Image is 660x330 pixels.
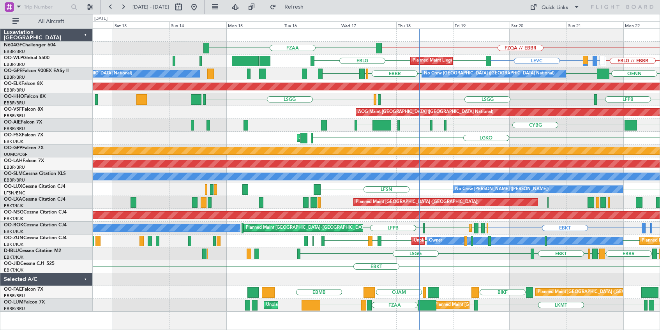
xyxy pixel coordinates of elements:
[429,235,442,247] div: Owner
[4,94,46,99] a: OO-HHOFalcon 8X
[283,21,340,28] div: Tue 16
[4,190,25,196] a: LFSN/ENC
[4,152,27,157] a: UUMO/OSF
[340,21,397,28] div: Wed 17
[4,159,44,163] a: OO-LAHFalcon 7X
[266,299,413,311] div: Unplanned Maint [GEOGRAPHIC_DATA] ([GEOGRAPHIC_DATA] National)
[4,133,22,138] span: OO-FSX
[455,184,549,195] div: No Crew [PERSON_NAME] ([PERSON_NAME])
[266,1,313,13] button: Refresh
[4,146,22,150] span: OO-GPP
[4,56,49,60] a: OO-WLPGlobal 5500
[356,196,478,208] div: Planned Maint [GEOGRAPHIC_DATA] ([GEOGRAPHIC_DATA])
[4,69,69,73] a: OO-GPEFalcon 900EX EASy II
[510,21,566,28] div: Sat 20
[4,267,23,273] a: EBKT/KJK
[4,249,19,253] span: D-IBLU
[358,106,493,118] div: AOG Maint [GEOGRAPHIC_DATA] ([GEOGRAPHIC_DATA] National)
[4,236,67,240] a: OO-ZUNCessna Citation CJ4
[4,223,67,228] a: OO-ROKCessna Citation CJ4
[132,4,169,11] span: [DATE] - [DATE]
[4,164,25,170] a: EBBR/BRU
[4,184,65,189] a: OO-LUXCessna Citation CJ4
[4,223,23,228] span: OO-ROK
[453,21,510,28] div: Fri 19
[4,177,25,183] a: EBBR/BRU
[4,261,55,266] a: OO-JIDCessna CJ1 525
[169,21,226,28] div: Sun 14
[4,236,23,240] span: OO-ZUN
[4,254,23,260] a: EBKT/KJK
[4,242,23,247] a: EBKT/KJK
[4,107,43,112] a: OO-VSFFalcon 8X
[4,306,25,312] a: EBBR/BRU
[4,146,44,150] a: OO-GPPFalcon 7X
[4,100,25,106] a: EBBR/BRU
[4,261,20,266] span: OO-JID
[4,197,22,202] span: OO-LXA
[24,1,69,13] input: Trip Number
[4,210,67,215] a: OO-NSGCessna Citation CJ4
[4,120,21,125] span: OO-AIE
[4,287,43,292] a: OO-FAEFalcon 7X
[4,300,23,305] span: OO-LUM
[4,159,23,163] span: OO-LAH
[113,21,170,28] div: Sat 13
[424,68,554,79] div: No Crew [GEOGRAPHIC_DATA] ([GEOGRAPHIC_DATA] National)
[4,171,23,176] span: OO-SLM
[4,74,25,80] a: EBBR/BRU
[4,81,43,86] a: OO-ELKFalcon 8X
[4,293,25,299] a: EBBR/BRU
[226,21,283,28] div: Mon 15
[4,87,25,93] a: EBBR/BRU
[278,4,311,10] span: Refresh
[4,107,22,112] span: OO-VSF
[526,1,584,13] button: Quick Links
[396,21,453,28] div: Thu 18
[4,133,43,138] a: OO-FSXFalcon 7X
[299,132,384,144] div: AOG Maint Kortrijk-[GEOGRAPHIC_DATA]
[4,56,23,60] span: OO-WLP
[4,287,22,292] span: OO-FAE
[542,4,568,12] div: Quick Links
[4,120,42,125] a: OO-AIEFalcon 7X
[4,81,21,86] span: OO-ELK
[4,126,25,132] a: EBBR/BRU
[20,19,82,24] span: All Aircraft
[4,184,22,189] span: OO-LUX
[4,171,66,176] a: OO-SLMCessna Citation XLS
[94,16,108,22] div: [DATE]
[4,210,23,215] span: OO-NSG
[4,300,45,305] a: OO-LUMFalcon 7X
[4,203,23,209] a: EBKT/KJK
[4,49,25,55] a: EBBR/BRU
[4,249,61,253] a: D-IBLUCessna Citation M2
[566,21,623,28] div: Sun 21
[4,69,22,73] span: OO-GPE
[414,235,540,247] div: Unplanned Maint [GEOGRAPHIC_DATA]-[GEOGRAPHIC_DATA]
[4,62,25,67] a: EBBR/BRU
[4,43,22,48] span: N604GF
[4,113,25,119] a: EBBR/BRU
[4,139,23,145] a: EBKT/KJK
[4,197,65,202] a: OO-LXACessna Citation CJ4
[4,216,23,222] a: EBKT/KJK
[4,229,23,235] a: EBKT/KJK
[413,55,453,67] div: Planned Maint Liege
[9,15,85,28] button: All Aircraft
[246,222,369,234] div: Planned Maint [GEOGRAPHIC_DATA] ([GEOGRAPHIC_DATA])
[4,43,56,48] a: N604GFChallenger 604
[4,94,24,99] span: OO-HHO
